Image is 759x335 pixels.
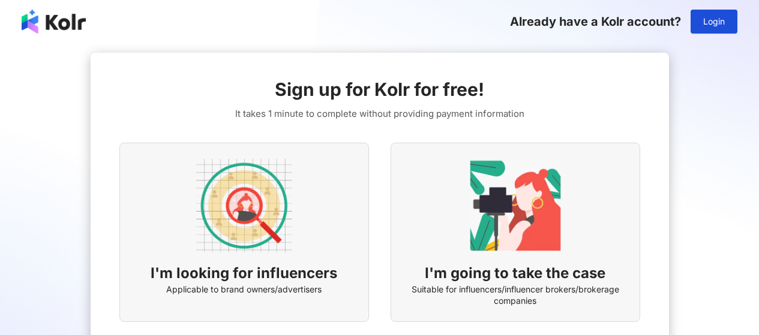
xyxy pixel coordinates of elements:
[151,263,337,283] span: I'm looking for influencers
[406,283,625,307] span: Suitable for influencers/influencer brokers/brokerage companies
[467,158,563,253] img: KOL identity option
[425,263,605,283] span: I'm going to take the case
[166,283,322,295] span: Applicable to brand owners/advertisers
[703,17,725,26] span: Login
[691,10,737,34] button: Login
[510,14,681,29] span: Already have a Kolr account?
[196,158,292,253] img: AD identity option
[22,10,86,34] img: logo
[235,107,524,121] span: It takes 1 minute to complete without providing payment information
[275,77,484,102] span: Sign up for Kolr for free!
